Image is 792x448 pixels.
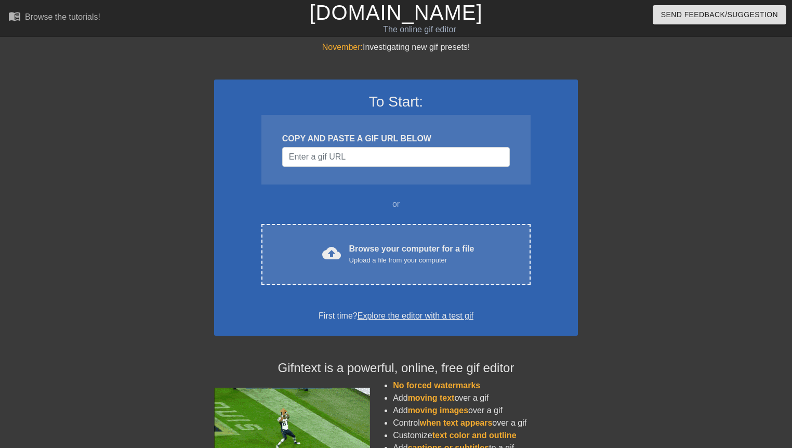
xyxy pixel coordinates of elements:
span: text color and outline [432,431,517,440]
span: cloud_upload [322,244,341,262]
div: COPY AND PASTE A GIF URL BELOW [282,133,510,145]
a: Explore the editor with a test gif [358,311,473,320]
button: Send Feedback/Suggestion [653,5,786,24]
li: Customize [393,429,578,442]
div: Browse your computer for a file [349,243,474,266]
input: Username [282,147,510,167]
span: November: [322,43,363,51]
div: Upload a file from your computer [349,255,474,266]
div: Browse the tutorials! [25,12,100,21]
span: when text appears [420,418,493,427]
li: Add over a gif [393,392,578,404]
div: First time? [228,310,564,322]
span: menu_book [8,10,21,22]
div: Investigating new gif presets! [214,41,578,54]
li: Control over a gif [393,417,578,429]
h3: To Start: [228,93,564,111]
span: moving text [408,393,455,402]
a: Browse the tutorials! [8,10,100,26]
span: No forced watermarks [393,381,480,390]
li: Add over a gif [393,404,578,417]
div: or [241,198,551,210]
span: moving images [408,406,468,415]
div: The online gif editor [269,23,570,36]
a: [DOMAIN_NAME] [309,1,482,24]
span: Send Feedback/Suggestion [661,8,778,21]
h4: Gifntext is a powerful, online, free gif editor [214,361,578,376]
